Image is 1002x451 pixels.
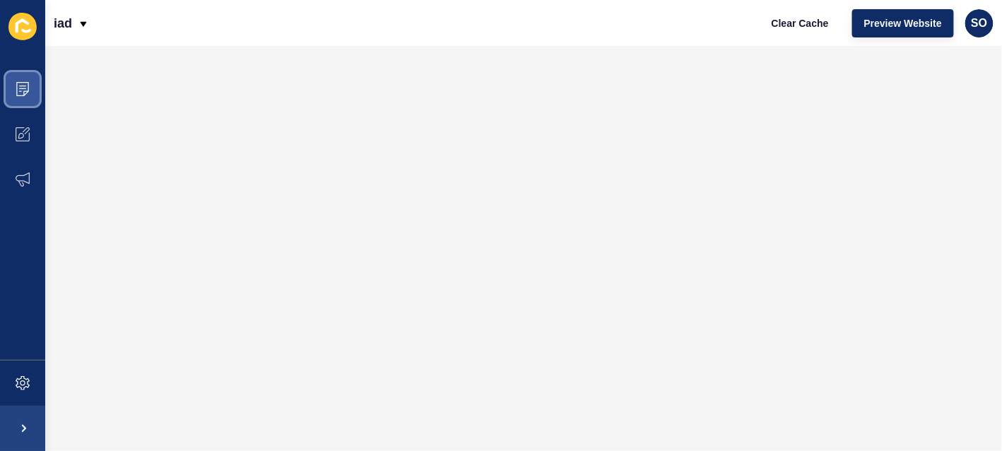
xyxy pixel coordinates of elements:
[971,16,987,30] span: SO
[772,16,829,30] span: Clear Cache
[852,9,954,37] button: Preview Website
[760,9,841,37] button: Clear Cache
[54,6,72,41] p: iad
[864,16,942,30] span: Preview Website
